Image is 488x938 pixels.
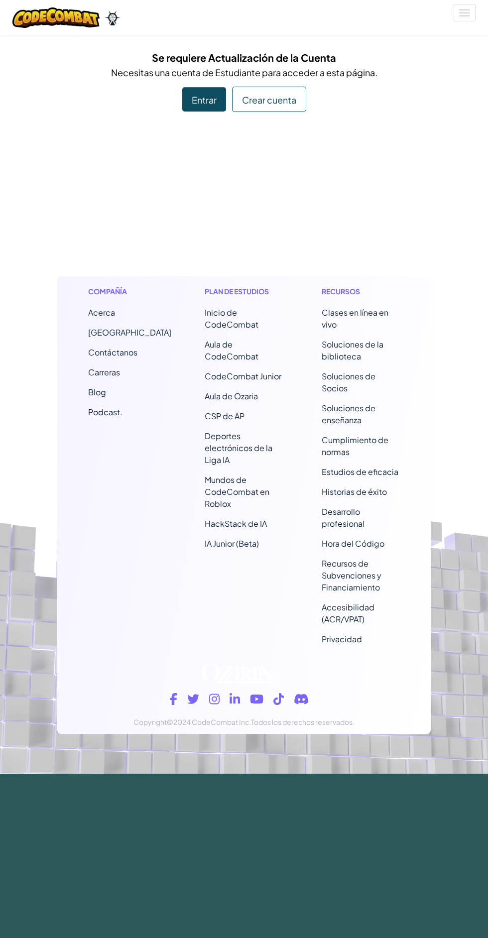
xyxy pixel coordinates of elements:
img: Logotipo de CodeCombat [12,7,100,28]
font: Todos los derechos reservados. [251,717,355,726]
font: Plan de estudios [205,287,269,296]
a: Soluciones de Socios [322,371,375,393]
a: Mundos de CodeCombat en Roblox [205,474,269,509]
a: HackStack de IA [205,518,267,529]
font: Se requiere Actualización de la Cuenta [152,51,336,64]
a: Acerca [88,307,115,318]
a: Hora del Código [322,538,384,549]
a: Aula de CodeCombat [205,339,258,361]
font: Necesitas una cuenta de Estudiante para acceder a esta página. [111,67,377,78]
font: Inicio de CodeCombat [205,307,258,330]
a: Clases en línea en vivo [322,307,388,330]
a: CSP de AP [205,411,244,421]
a: Podcast. [88,407,122,417]
a: Estudios de eficacia [322,467,398,477]
a: Accesibilidad (ACR/VPAT) [322,602,374,624]
a: Privacidad [322,634,362,644]
a: Desarrollo profesional [322,506,365,529]
a: Aula de Ozaria [205,391,258,401]
font: Contáctanos [88,347,137,357]
a: IA Junior (Beta) [205,538,259,549]
font: Compañía [88,287,127,296]
a: Soluciones de la biblioteca [322,339,383,361]
font: Copyright [133,717,167,726]
font: Crear cuenta [242,94,296,106]
a: Cumplimiento de normas [322,435,388,457]
a: Historias de éxito [322,486,387,497]
a: Deportes electrónicos de la Liga IA [205,431,272,465]
a: Soluciones de enseñanza [322,403,375,425]
font: Entrar [192,94,217,106]
font: ©2024 CodeCombat Inc. [167,717,251,726]
a: CodeCombat Junior [205,371,281,381]
a: Blog [88,387,106,397]
a: Recursos de Subvenciones y Financiamiento [322,558,381,592]
img: Ozaria [105,10,121,25]
font: Recursos [322,287,360,296]
a: Carreras [88,367,120,377]
img: Logotipo de Ozaria [201,663,276,683]
a: [GEOGRAPHIC_DATA] [88,327,171,338]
